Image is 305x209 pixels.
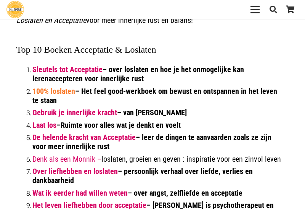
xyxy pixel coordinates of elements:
[101,154,281,164] span: loslaten, groeien en geven : inspiratie voor een zinvol leven
[48,74,144,83] span: accepteren voor innerlijke rust
[32,154,101,164] a: Denk als een Monnik –
[32,65,244,83] span: – over loslaten en hoe je het onmogelijke kan leren
[32,133,271,151] span: – leer de dingen te aanvaarden zoals ze zijn voor meer innerlijke rust
[32,87,277,105] strong: – Het feel good-werkboek om bewust en ontspannen in het leven te staan
[265,0,282,19] a: Zoeken
[32,87,75,96] a: 100% loslaten
[32,65,103,74] a: Sleutels tot Acceptatie
[32,108,187,117] strong: – van [PERSON_NAME]
[32,133,136,142] a: De helende kracht van Acceptatie
[32,121,56,130] a: Laat los
[32,108,117,117] a: Gebruik je innerlijke kracht
[61,121,181,130] span: Ruimte voor alles wat je denkt en voelt
[32,167,253,185] strong: – persoonlijk verhaal over liefde, verlies en dankbaarheid
[6,1,24,18] a: Ingspire - het zingevingsplatform met de mooiste spreuken en gouden inzichten over het leven
[32,188,242,198] strong: – over angst, zelfliefde en acceptatie
[32,167,118,176] a: Over liefhebben en loslaten
[32,121,181,130] strong: –
[16,35,283,55] h2: Top 10 Boeken Acceptatie & Loslaten
[32,188,128,198] a: Wat ik eerder had willen weten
